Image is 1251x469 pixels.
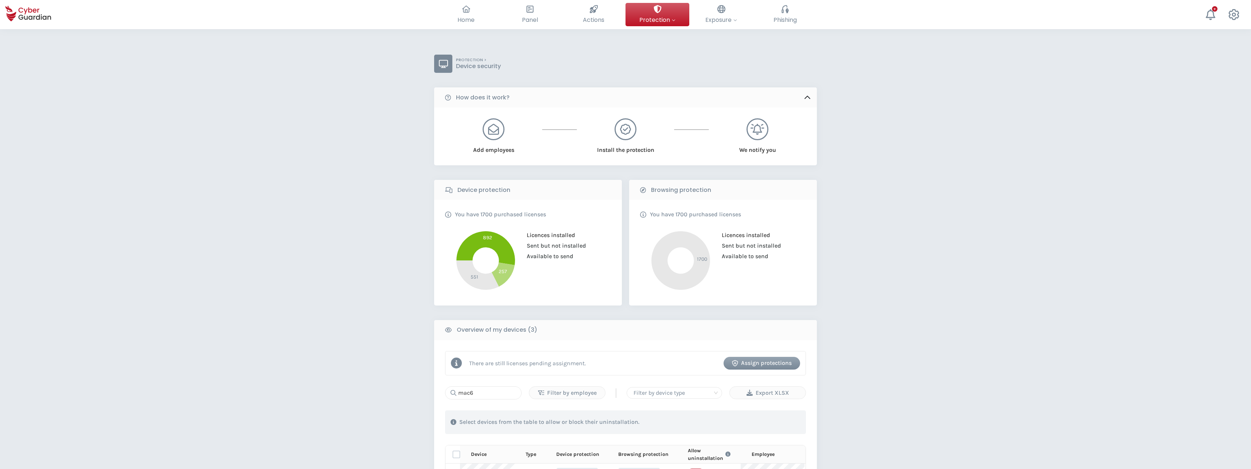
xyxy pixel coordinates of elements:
span: Licences installed [716,232,770,239]
div: Type [526,450,545,458]
button: Export XLSX [729,386,806,399]
div: Device protection [556,450,607,458]
div: Allow uninstallation [688,447,741,462]
span: Panel [522,15,538,24]
span: Protection [639,15,675,24]
span: | [615,387,617,398]
button: Link to FAQ information [724,447,732,462]
div: Employee [752,450,804,458]
div: We notify you [728,140,788,154]
span: Sent but not installed [521,242,586,249]
div: Export XLSX [735,389,800,397]
p: Select devices from the table to allow or block their uninstallation. [459,418,639,426]
button: Exposure [689,3,753,26]
p: There are still licenses pending assignment. [469,360,586,367]
span: Exposure [705,15,737,24]
button: Filter by employee [529,386,605,399]
p: You have 1700 purchased licenses [455,211,546,218]
span: Actions [583,15,604,24]
span: Home [457,15,475,24]
div: Filter by employee [535,389,600,397]
b: Device protection [457,186,510,194]
div: Device [471,450,515,458]
input: Search... [445,386,522,399]
p: PROTECTION > [456,58,501,63]
span: Available to send [521,253,573,260]
div: Add employees [464,140,524,154]
div: + [1212,6,1217,12]
span: Available to send [716,253,768,260]
span: Licences installed [521,232,575,239]
button: Protection [625,3,689,26]
b: Overview of my devices (3) [457,326,537,334]
div: Assign protections [729,359,795,367]
div: Browsing protection [618,450,677,458]
p: You have 1700 purchased licenses [650,211,741,218]
span: Phishing [773,15,797,24]
p: Device security [456,63,501,70]
button: Phishing [753,3,817,26]
button: Assign protections [724,357,800,370]
b: How does it work? [456,93,510,102]
button: Home [434,3,498,26]
button: Panel [498,3,562,26]
button: Actions [562,3,625,26]
div: Install the protection [596,140,656,154]
b: Browsing protection [651,186,711,194]
span: Sent but not installed [716,242,781,249]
